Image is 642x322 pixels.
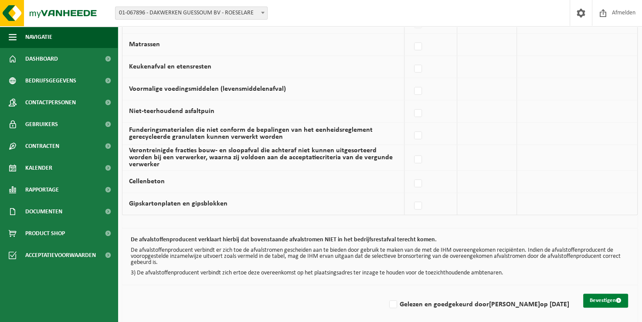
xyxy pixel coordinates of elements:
[25,70,76,92] span: Bedrijfsgegevens
[25,244,96,266] span: Acceptatievoorwaarden
[115,7,268,20] span: 01-067896 - DAKWERKEN GUESSOUM BV - ROESELARE
[25,92,76,113] span: Contactpersonen
[131,247,629,266] p: De afvalstoffenproducent verbindt er zich toe de afvalstromen gescheiden aan te bieden door gebru...
[129,108,214,115] label: Niet-teerhoudend asfaltpuin
[131,236,437,243] b: De afvalstoffenproducent verklaart hierbij dat bovenstaande afvalstromen NIET in het bedrijfsrest...
[25,157,52,179] span: Kalender
[387,298,569,311] label: Gelezen en goedgekeurd door op [DATE]
[25,179,59,201] span: Rapportage
[129,41,160,48] label: Matrassen
[129,178,165,185] label: Cellenbeton
[131,270,629,276] p: 3) De afvalstoffenproducent verbindt zich ertoe deze overeenkomst op het plaatsingsadres ter inza...
[25,223,65,244] span: Product Shop
[25,26,52,48] span: Navigatie
[25,48,58,70] span: Dashboard
[25,135,59,157] span: Contracten
[25,113,58,135] span: Gebruikers
[129,200,228,207] label: Gipskartonplaten en gipsblokken
[129,63,211,70] label: Keukenafval en etensresten
[129,86,286,92] label: Voormalige voedingsmiddelen (levensmiddelenafval)
[25,201,62,223] span: Documenten
[489,301,540,308] strong: [PERSON_NAME]
[583,294,628,308] button: Bevestigen
[129,127,373,140] label: Funderingsmaterialen die niet conform de bepalingen van het eenheidsreglement gerecycleerde granu...
[129,147,393,168] label: Verontreinigde fracties bouw- en sloopafval die achteraf niet kunnen uitgesorteerd worden bij een...
[115,7,267,19] span: 01-067896 - DAKWERKEN GUESSOUM BV - ROESELARE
